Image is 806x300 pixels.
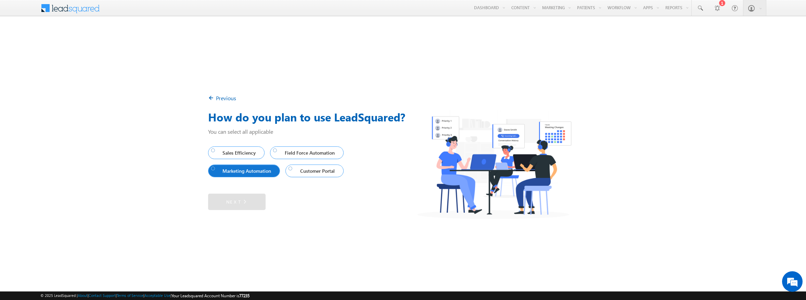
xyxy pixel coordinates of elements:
[93,211,124,220] em: Start Chat
[208,95,216,103] img: Back_Arrow.png
[9,63,125,205] textarea: Type your message and hit 'Enter'
[171,293,250,298] span: Your Leadsquared Account Number is
[208,94,236,102] a: Previous
[89,293,116,298] a: Contact Support
[12,36,29,45] img: d_60004797649_company_0_60004797649
[144,293,170,298] a: Acceptable Use
[78,293,88,298] a: About
[239,293,250,298] span: 77235
[208,194,266,210] a: Next
[211,166,274,175] span: Marketing Automation
[40,292,250,299] span: © 2025 LeadSquared | | | | |
[273,148,337,157] span: Field Force Automation
[403,107,586,223] img: Leadsquared_CRM_Purpose.png
[112,3,129,20] div: Minimize live chat window
[117,293,143,298] a: Terms of Service
[241,198,247,205] img: Right_Arrow.png
[36,36,115,45] div: Chat with us now
[208,128,598,135] p: You can select all applicable
[208,109,598,125] h3: How do you plan to use LeadSquared?
[211,148,259,157] span: Sales Efficiency
[289,166,337,175] span: Customer Portal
